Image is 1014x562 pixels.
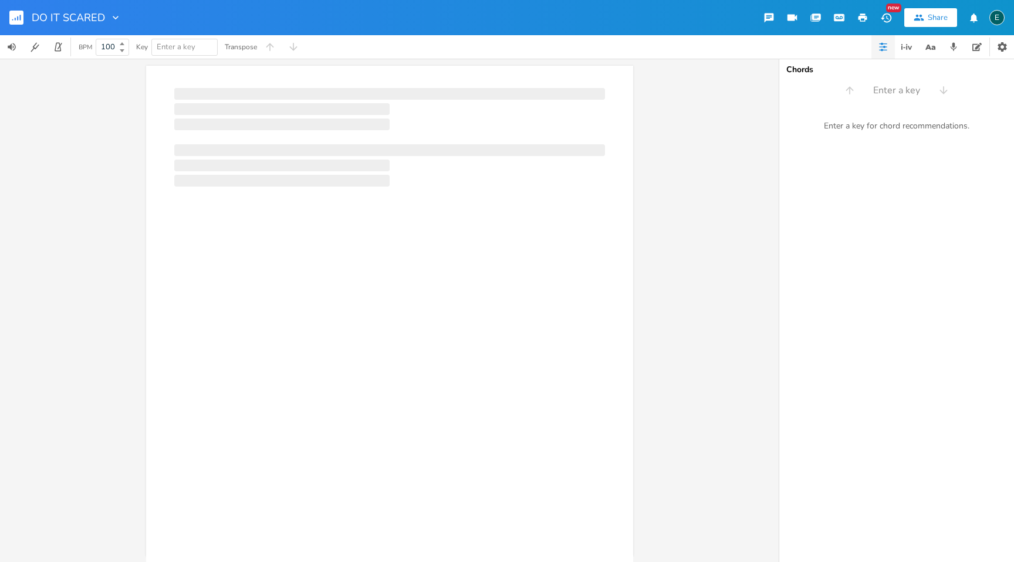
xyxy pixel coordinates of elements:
button: Share [904,8,957,27]
div: Key [136,43,148,50]
div: Enter a key for chord recommendations. [779,114,1014,138]
button: New [874,7,898,28]
button: E [989,4,1005,31]
div: Transpose [225,43,257,50]
div: Chords [786,66,1007,74]
span: Enter a key [873,84,920,97]
div: Share [928,12,948,23]
div: BPM [79,44,92,50]
div: edenmusic [989,10,1005,25]
div: New [886,4,901,12]
span: DO IT SCARED [32,12,105,23]
span: Enter a key [157,42,195,52]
